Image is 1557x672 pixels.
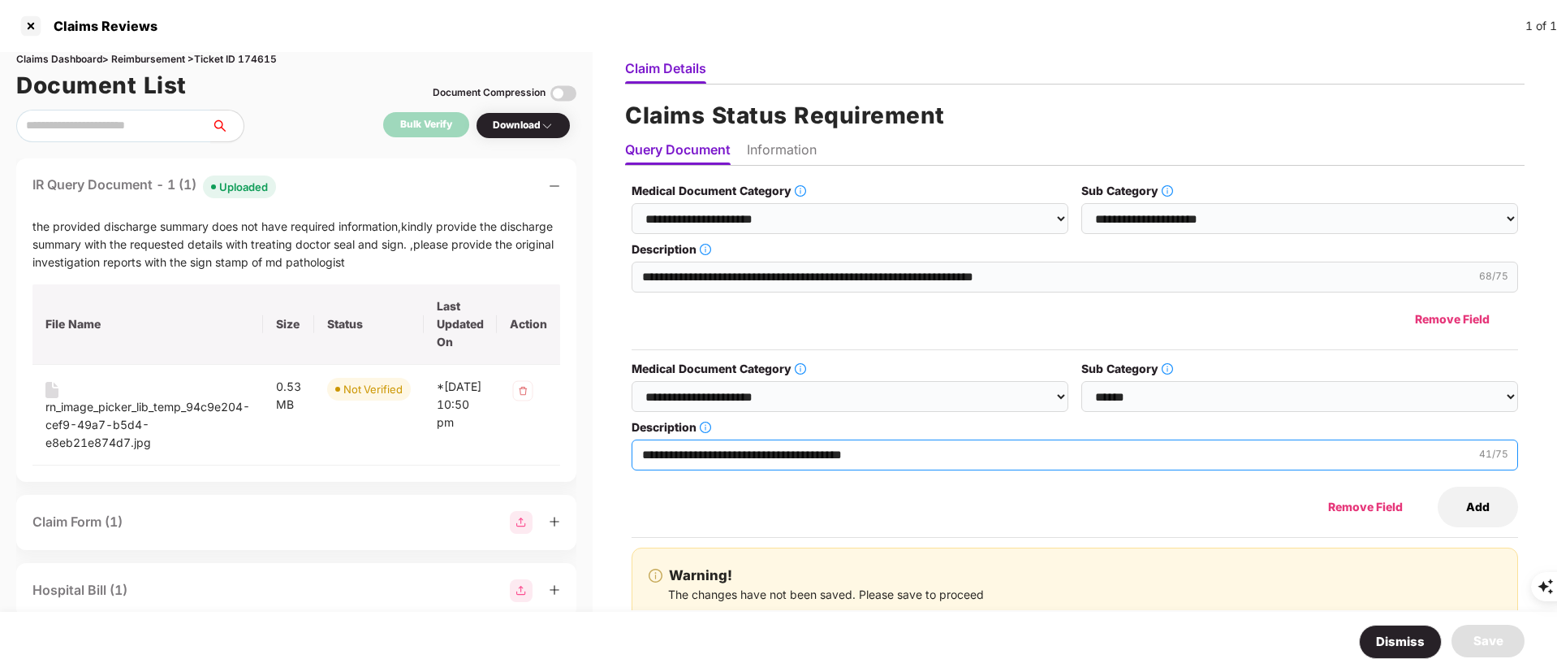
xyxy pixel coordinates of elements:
th: Size [263,284,314,365]
li: Query Document [625,141,731,165]
div: Bulk Verify [400,117,452,132]
label: Sub Category [1081,360,1518,378]
div: rn_image_picker_lib_temp_94c9e204-cef9-49a7-b5d4-e8eb21e874d7.jpg [45,398,250,452]
img: svg+xml;base64,PHN2ZyBpZD0iVG9nZ2xlLTMyeDMyIiB4bWxucz0iaHR0cDovL3d3dy53My5vcmcvMjAwMC9zdmciIHdpZH... [550,80,576,106]
div: Claims Reviews [44,18,157,34]
div: 0.53 MB [276,378,301,414]
div: the provided discharge summary does not have required information,kindly provide the discharge su... [32,218,560,271]
b: Warning! [669,565,732,586]
div: Document Compression [433,85,546,101]
span: search [210,119,244,132]
img: svg+xml;base64,PHN2ZyB4bWxucz0iaHR0cDovL3d3dy53My5vcmcvMjAwMC9zdmciIHdpZHRoPSIzMiIgaGVpZ2h0PSIzMi... [510,378,536,404]
button: Add [1438,487,1518,527]
h1: Document List [16,67,187,103]
label: Medical Document Category [632,360,1068,378]
th: Status [314,284,424,365]
div: Not Verified [343,381,403,397]
label: Description [632,418,1518,436]
button: Remove Field [1387,299,1518,340]
label: Sub Category [1081,182,1518,200]
li: Claim Details [625,60,706,84]
label: Medical Document Category [632,182,1068,200]
span: info-circle [795,363,806,375]
span: minus [549,180,560,192]
span: info-circle [700,244,711,255]
div: 1 of 1 [1525,17,1557,35]
span: info-circle [1162,363,1173,375]
div: Claims Dashboard > Reimbursement > Ticket ID 174615 [16,52,576,67]
img: svg+xml;base64,PHN2ZyBpZD0iR3JvdXBfMjg4MTMiIGRhdGEtbmFtZT0iR3JvdXAgMjg4MTMiIHhtbG5zPSJodHRwOi8vd3... [510,511,533,534]
li: Information [747,141,817,165]
span: info-circle [795,185,806,197]
button: Remove Field [1300,487,1431,527]
img: svg+xml;base64,PHN2ZyBpZD0iR3JvdXBfMjg4MTMiIGRhdGEtbmFtZT0iR3JvdXAgMjg4MTMiIHhtbG5zPSJodHRwOi8vd3... [510,579,533,602]
label: Description [632,241,1518,258]
img: svg+xml;base64,PHN2ZyB4bWxucz0iaHR0cDovL3d3dy53My5vcmcvMjAwMC9zdmciIHdpZHRoPSIxNiIgaGVpZ2h0PSIyMC... [45,382,58,398]
th: File Name [32,284,263,365]
div: Uploaded [219,179,268,195]
span: info-circle [649,569,662,583]
div: Claim Form (1) [32,512,123,532]
div: IR Query Document - 1 (1) [32,175,276,198]
img: svg+xml;base64,PHN2ZyBpZD0iRHJvcGRvd24tMzJ4MzIiIHhtbG5zPSJodHRwOi8vd3d3LnczLm9yZy8yMDAwL3N2ZyIgd2... [541,119,554,132]
div: *[DATE] 10:50 pm [437,378,484,431]
button: Dismiss [1359,625,1442,659]
th: Last Updated On [424,284,497,365]
span: plus [549,584,560,596]
button: search [210,110,244,142]
span: plus [549,516,560,527]
th: Action [497,284,560,365]
span: The changes have not been saved. Please save to proceed [668,587,984,601]
span: info-circle [1162,185,1173,197]
span: info-circle [700,422,711,433]
div: Hospital Bill (1) [32,580,127,600]
div: Save [1473,631,1503,651]
div: Download [493,118,554,133]
h1: Claims Status Requirement [625,98,1525,133]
